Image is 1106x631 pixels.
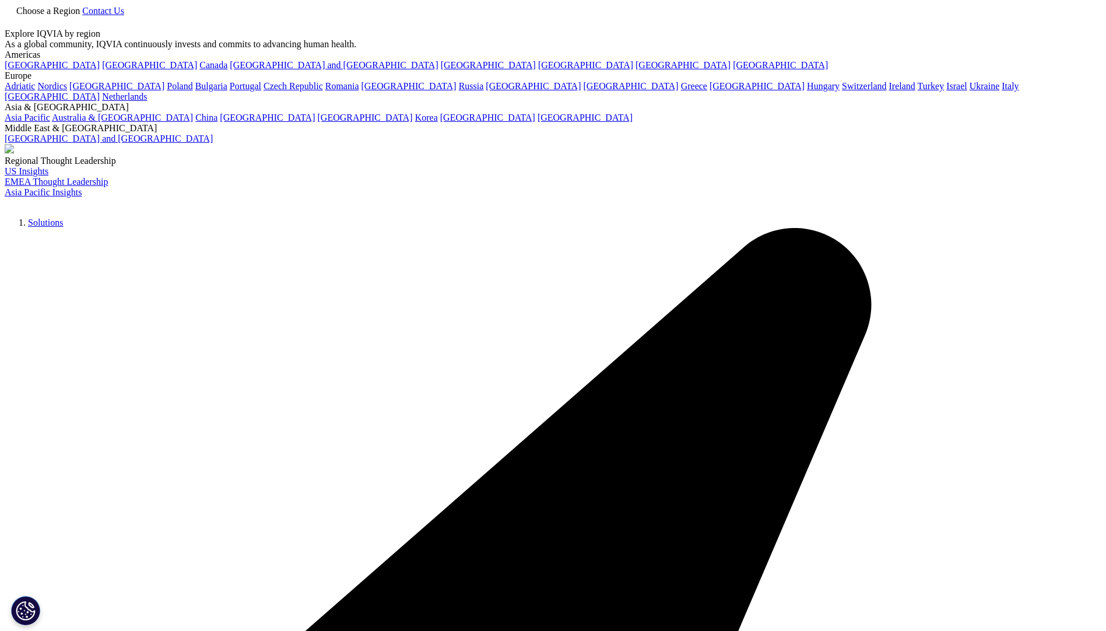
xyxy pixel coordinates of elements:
[842,81,886,91] a: Switzerland
[970,81,1000,91] a: Ukraine
[459,81,484,91] a: Russia
[584,81,679,91] a: [GEOGRAPHIC_DATA]
[486,81,581,91] a: [GEOGRAPHIC_DATA]
[807,81,840,91] a: Hungary
[195,113,217,122] a: China
[102,60,197,70] a: [GEOGRAPHIC_DATA]
[5,50,1101,60] div: Americas
[195,81,227,91] a: Bulgaria
[5,123,1101,134] div: Middle East & [GEOGRAPHIC_DATA]
[635,60,731,70] a: [GEOGRAPHIC_DATA]
[264,81,323,91] a: Czech Republic
[37,81,67,91] a: Nordics
[11,596,40,625] button: Cookies Settings
[538,60,633,70] a: [GEOGRAPHIC_DATA]
[415,113,438,122] a: Korea
[710,81,805,91] a: [GEOGRAPHIC_DATA]
[5,113,50,122] a: Asia Pacific
[82,6,124,16] a: Contact Us
[1002,81,1019,91] a: Italy
[733,60,828,70] a: [GEOGRAPHIC_DATA]
[538,113,633,122] a: [GEOGRAPHIC_DATA]
[69,81,164,91] a: [GEOGRAPHIC_DATA]
[199,60,227,70] a: Canada
[167,81,192,91] a: Poland
[5,92,100,101] a: [GEOGRAPHIC_DATA]
[440,113,535,122] a: [GEOGRAPHIC_DATA]
[5,102,1101,113] div: Asia & [GEOGRAPHIC_DATA]
[5,166,48,176] a: US Insights
[681,81,707,91] a: Greece
[5,134,213,143] a: [GEOGRAPHIC_DATA] and [GEOGRAPHIC_DATA]
[5,144,14,153] img: 2093_analyzing-data-using-big-screen-display-and-laptop.png
[230,81,261,91] a: Portugal
[5,39,1101,50] div: As a global community, IQVIA continuously invests and commits to advancing human health.
[5,29,1101,39] div: Explore IQVIA by region
[5,187,82,197] a: Asia Pacific Insights
[946,81,967,91] a: Israel
[16,6,80,16] span: Choose a Region
[441,60,536,70] a: [GEOGRAPHIC_DATA]
[5,81,35,91] a: Adriatic
[220,113,315,122] a: [GEOGRAPHIC_DATA]
[230,60,438,70] a: [GEOGRAPHIC_DATA] and [GEOGRAPHIC_DATA]
[325,81,359,91] a: Romania
[889,81,915,91] a: Ireland
[102,92,147,101] a: Netherlands
[918,81,945,91] a: Turkey
[52,113,193,122] a: Australia & [GEOGRAPHIC_DATA]
[318,113,413,122] a: [GEOGRAPHIC_DATA]
[5,71,1101,81] div: Europe
[5,60,100,70] a: [GEOGRAPHIC_DATA]
[361,81,457,91] a: [GEOGRAPHIC_DATA]
[5,177,108,187] a: EMEA Thought Leadership
[28,218,63,227] a: Solutions
[5,156,1101,166] div: Regional Thought Leadership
